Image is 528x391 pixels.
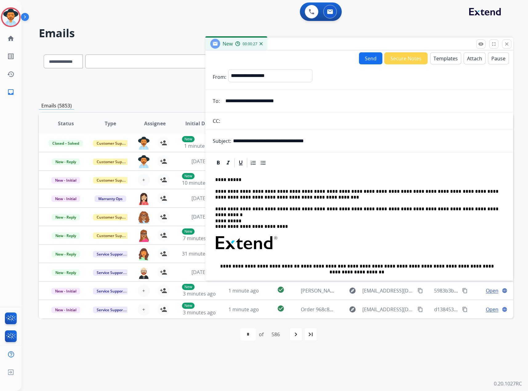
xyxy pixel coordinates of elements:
p: Emails (5853) [39,102,74,110]
span: New - Initial [51,288,80,294]
span: Customer Support [93,177,133,183]
mat-icon: navigate_next [292,331,300,338]
img: agent-avatar [138,211,150,224]
span: Open [486,306,498,313]
span: + [142,306,145,313]
mat-icon: person_add [160,195,167,202]
span: Order 968c858e-174c-4e80-8063-9d2a9ee28065 [301,306,410,313]
button: Pause [488,52,509,64]
h2: Emails [39,27,513,39]
mat-icon: person_add [160,158,167,165]
button: Send [359,52,382,64]
img: agent-avatar [138,248,150,260]
span: Closed – Solved [49,140,83,147]
mat-icon: person_add [160,287,167,294]
p: New [182,284,195,290]
p: New [182,136,195,142]
span: New - Reply [52,269,80,276]
span: Initial Date [185,120,213,127]
span: New - Initial [51,195,80,202]
span: New - Initial [51,177,80,183]
p: New [182,173,195,179]
mat-icon: person_add [160,268,167,276]
span: New - Reply [52,214,80,220]
span: 3 minutes ago [183,290,216,297]
p: New [182,228,195,235]
mat-icon: language [502,307,507,312]
span: 1 minute ago [184,143,215,149]
span: Warranty Ops [95,195,126,202]
span: 1 minute ago [228,306,259,313]
button: + [138,174,150,186]
p: 0.20.1027RC [494,380,522,387]
mat-icon: explore [349,287,356,294]
span: [PERSON_NAME]'s Claim 1-8304849694 [301,287,390,294]
mat-icon: person_add [160,232,167,239]
div: Ordered List [249,158,258,167]
span: Customer Support [93,140,133,147]
mat-icon: fullscreen [491,41,497,47]
span: [EMAIL_ADDRESS][DOMAIN_NAME] [362,306,414,313]
div: Bold [214,158,223,167]
button: Attach [464,52,486,64]
mat-icon: content_copy [462,307,468,312]
p: Subject: [213,137,231,145]
span: New - Reply [52,159,80,165]
mat-icon: content_copy [417,288,423,293]
span: Open [486,287,498,294]
div: of [259,331,264,338]
span: New - Initial [51,307,80,313]
p: To: [213,97,220,105]
span: [DATE] [191,213,207,220]
button: Secure Notes [384,52,428,64]
img: agent-avatar [138,137,150,150]
mat-icon: check_circle [277,305,284,312]
span: New - Reply [52,251,80,257]
mat-icon: content_copy [462,288,468,293]
span: 10 minutes ago [182,179,218,186]
p: New [182,303,195,309]
span: Type [105,120,116,127]
span: + [142,176,145,183]
span: Service Support [93,251,128,257]
span: Status [58,120,74,127]
p: CC: [213,117,220,125]
button: + [138,303,150,316]
span: [DATE] [191,195,207,202]
span: [EMAIL_ADDRESS][DOMAIN_NAME][DATE] [362,287,414,294]
img: agent-avatar [138,192,150,205]
button: + [138,284,150,297]
span: 31 minutes ago [182,250,218,257]
span: 1 minute ago [228,287,259,294]
mat-icon: language [502,288,507,293]
mat-icon: person_add [160,213,167,220]
span: 00:00:27 [243,42,257,46]
span: 3 minutes ago [183,309,216,316]
mat-icon: remove_red_eye [478,41,484,47]
mat-icon: inbox [7,88,14,96]
p: From: [213,73,226,81]
div: Bullet List [259,158,268,167]
span: New - Reply [52,232,80,239]
span: [DATE] [191,158,207,165]
mat-icon: content_copy [417,307,423,312]
span: Customer Support [93,232,133,239]
span: Customer Support [93,214,133,220]
mat-icon: person_add [160,139,167,147]
img: avatar [2,9,19,26]
img: agent-avatar [138,155,150,168]
span: 5983b3b7-48fd-481f-96f2-7bc7fa6fa864 [434,287,524,294]
mat-icon: home [7,35,14,42]
span: Customer Support [93,159,133,165]
div: Underline [236,158,245,167]
span: Service Support [93,269,128,276]
mat-icon: explore [349,306,356,313]
span: Service Support [93,307,128,313]
span: d1384539-1fc4-4f29-a8f0-7ce74ae8619c [434,306,525,313]
mat-icon: last_page [307,331,314,338]
mat-icon: person_add [160,176,167,183]
span: Assignee [144,120,166,127]
mat-icon: check_circle [277,286,284,293]
span: + [142,287,145,294]
button: Templates [430,52,461,64]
